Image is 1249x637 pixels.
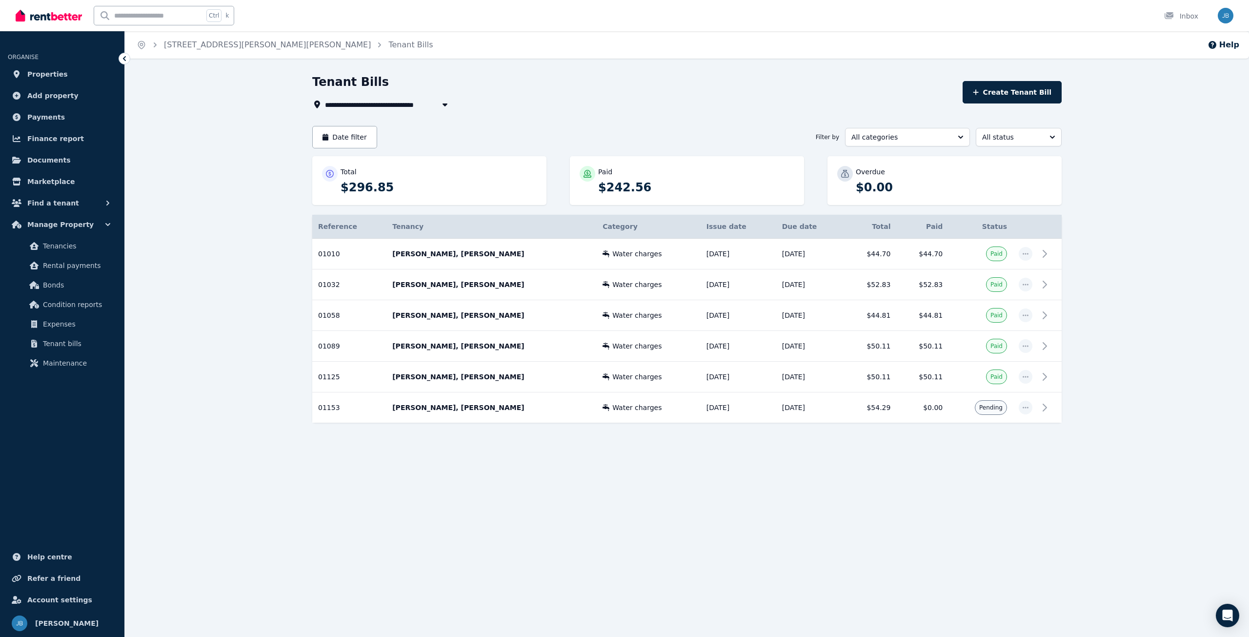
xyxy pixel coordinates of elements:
td: $54.29 [845,392,897,423]
a: Finance report [8,129,117,148]
img: Jeannine Barnard [1218,8,1233,23]
th: Total [845,215,897,239]
span: Filter by [816,133,839,141]
span: Add property [27,90,79,102]
p: [PERSON_NAME], [PERSON_NAME] [392,280,591,289]
td: [DATE] [776,331,845,362]
a: Payments [8,107,117,127]
td: $44.81 [845,300,897,331]
td: [DATE] [701,239,776,269]
button: Find a tenant [8,193,117,213]
span: Water charges [612,310,662,320]
button: All categories [845,128,970,146]
a: Expenses [12,314,113,334]
td: $50.11 [845,362,897,392]
a: Tenant bills [12,334,113,353]
nav: Breadcrumb [125,31,444,59]
span: 01032 [318,281,340,288]
td: $0.00 [896,392,948,423]
span: Account settings [27,594,92,606]
th: Status [948,215,1013,239]
span: [PERSON_NAME] [35,617,99,629]
td: $50.11 [845,331,897,362]
td: [DATE] [776,239,845,269]
th: Paid [896,215,948,239]
div: Open Intercom Messenger [1216,604,1239,627]
span: Properties [27,68,68,80]
img: RentBetter [16,8,82,23]
a: [STREET_ADDRESS][PERSON_NAME][PERSON_NAME] [164,40,371,49]
a: Rental payments [12,256,113,275]
button: Help [1208,39,1239,51]
a: Tenancies [12,236,113,256]
td: $50.11 [896,331,948,362]
th: Issue date [701,215,776,239]
p: $242.56 [598,180,794,195]
th: Tenancy [386,215,597,239]
td: [DATE] [776,362,845,392]
a: Account settings [8,590,117,610]
span: Documents [27,154,71,166]
p: $0.00 [856,180,1052,195]
span: Refer a friend [27,573,81,584]
a: Marketplace [8,172,117,191]
h1: Tenant Bills [312,74,389,90]
p: $296.85 [341,180,537,195]
span: Bonds [43,279,109,291]
button: All status [976,128,1062,146]
th: Category [597,215,701,239]
td: [DATE] [776,300,845,331]
td: [DATE] [701,300,776,331]
td: $44.70 [896,239,948,269]
span: Paid [990,373,1003,381]
p: Total [341,167,357,177]
span: Find a tenant [27,197,79,209]
span: Manage Property [27,219,94,230]
span: Tenant bills [43,338,109,349]
p: Paid [598,167,612,177]
th: Due date [776,215,845,239]
p: [PERSON_NAME], [PERSON_NAME] [392,310,591,320]
td: [DATE] [701,269,776,300]
span: Paid [990,250,1003,258]
td: $52.83 [845,269,897,300]
span: 01153 [318,404,340,411]
span: Expenses [43,318,109,330]
td: [DATE] [701,392,776,423]
td: [DATE] [776,392,845,423]
span: Maintenance [43,357,109,369]
a: Condition reports [12,295,113,314]
span: Marketplace [27,176,75,187]
span: Paid [990,281,1003,288]
span: Paid [990,342,1003,350]
p: [PERSON_NAME], [PERSON_NAME] [392,372,591,382]
td: [DATE] [776,269,845,300]
a: Documents [8,150,117,170]
button: Manage Property [8,215,117,234]
p: [PERSON_NAME], [PERSON_NAME] [392,403,591,412]
span: Water charges [612,280,662,289]
span: Water charges [612,341,662,351]
span: Reference [318,223,357,230]
span: 01125 [318,373,340,381]
span: Water charges [612,249,662,259]
span: Payments [27,111,65,123]
td: $44.81 [896,300,948,331]
span: k [225,12,229,20]
a: Properties [8,64,117,84]
button: Date filter [312,126,377,148]
td: [DATE] [701,362,776,392]
a: Add property [8,86,117,105]
img: Jeannine Barnard [12,616,27,631]
span: 01010 [318,250,340,258]
span: 01089 [318,342,340,350]
span: Water charges [612,403,662,412]
a: Tenant Bills [388,40,433,49]
td: [DATE] [701,331,776,362]
span: Help centre [27,551,72,563]
td: $52.83 [896,269,948,300]
span: Finance report [27,133,84,144]
span: Paid [990,311,1003,319]
span: 01058 [318,311,340,319]
p: Overdue [856,167,885,177]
